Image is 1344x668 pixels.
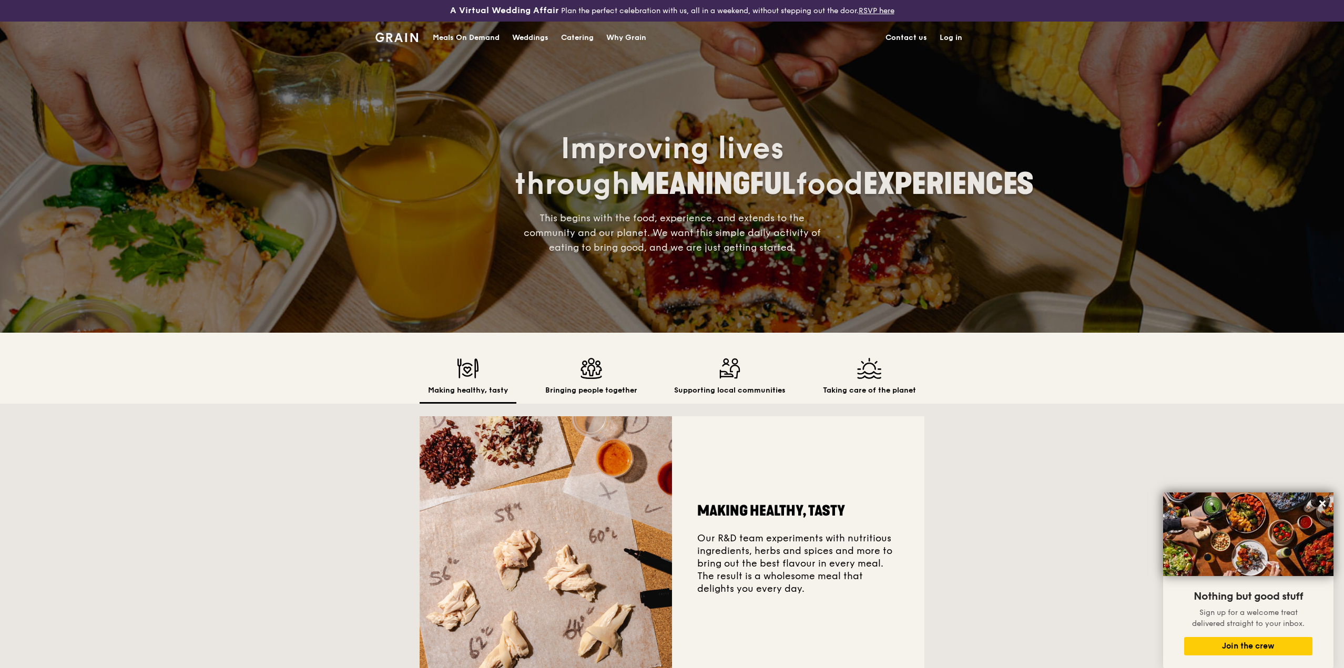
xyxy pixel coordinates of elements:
[375,33,418,42] img: Grain
[606,22,646,54] div: Why Grain
[506,22,555,54] a: Weddings
[545,385,637,396] h2: Bringing people together
[555,22,600,54] a: Catering
[369,4,975,17] div: Plan the perfect celebration with us, all in a weekend, without stepping out the door.
[545,358,637,379] img: Bringing people together
[674,358,786,379] img: Supporting local communities
[630,167,796,202] span: MEANINGFUL
[512,22,548,54] div: Weddings
[428,358,508,379] img: Making healthy, tasty
[561,22,594,54] div: Catering
[450,4,559,17] h3: A Virtual Wedding Affair
[1314,495,1331,512] button: Close
[1163,492,1333,576] img: DSC07876-Edit02-Large.jpeg
[600,22,653,54] a: Why Grain
[697,501,899,520] h2: Making healthy, tasty
[375,21,418,53] a: GrainGrain
[428,385,508,396] h2: Making healthy, tasty
[933,22,969,54] a: Log in
[514,131,1034,202] span: Improving lives through food
[1184,637,1312,655] button: Join the crew
[823,358,916,379] img: Taking care of the planet
[859,6,894,15] a: RSVP here
[823,385,916,396] h2: Taking care of the planet
[524,212,821,253] span: This begins with the food, experience, and extends to the community and our planet. We want this ...
[433,22,500,54] div: Meals On Demand
[863,167,1034,202] span: EXPERIENCES
[1194,590,1303,603] span: Nothing but good stuff
[674,385,786,396] h2: Supporting local communities
[1192,608,1305,628] span: Sign up for a welcome treat delivered straight to your inbox.
[879,22,933,54] a: Contact us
